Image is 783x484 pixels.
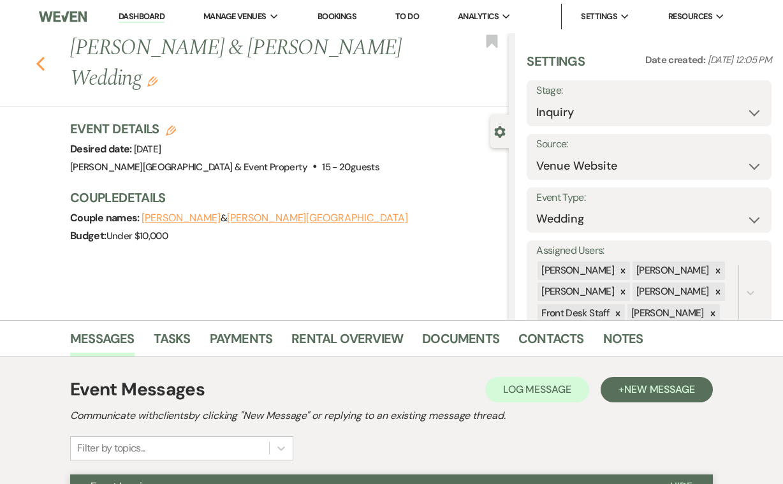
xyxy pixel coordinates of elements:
span: New Message [624,383,695,396]
span: [DATE] 12:05 PM [708,54,772,66]
button: Close lead details [494,125,506,137]
a: Messages [70,328,135,356]
h2: Communicate with clients by clicking "New Message" or replying to an existing message thread. [70,408,713,423]
button: [PERSON_NAME] [142,213,221,223]
h1: Event Messages [70,376,205,403]
div: Front Desk Staff [538,304,611,323]
div: [PERSON_NAME] [538,282,616,301]
span: Budget: [70,229,106,242]
span: 15 - 20 guests [322,161,379,173]
button: Edit [147,75,157,87]
h3: Event Details [70,120,379,138]
div: [PERSON_NAME] [633,261,711,280]
span: Analytics [458,10,499,23]
a: Dashboard [119,11,165,23]
span: Resources [668,10,712,23]
div: [PERSON_NAME] [633,282,711,301]
span: Under $10,000 [106,230,168,242]
label: Stage: [536,82,762,100]
span: [DATE] [134,143,161,156]
a: Payments [210,328,273,356]
a: Documents [422,328,499,356]
div: [PERSON_NAME] [538,261,616,280]
a: Bookings [318,11,357,22]
h3: Settings [527,52,585,80]
div: [PERSON_NAME] [627,304,706,323]
a: Rental Overview [291,328,403,356]
a: Notes [603,328,643,356]
img: Weven Logo [39,3,86,30]
span: & [142,212,408,224]
a: Contacts [518,328,584,356]
h3: Couple Details [70,189,496,207]
span: Desired date: [70,142,134,156]
button: Log Message [485,377,589,402]
span: Couple names: [70,211,142,224]
a: To Do [395,11,419,22]
button: [PERSON_NAME][GEOGRAPHIC_DATA] [227,213,408,223]
label: Assigned Users: [536,242,762,260]
span: Settings [581,10,617,23]
div: Filter by topics... [77,441,145,456]
span: Date created: [645,54,708,66]
h1: [PERSON_NAME] & [PERSON_NAME] Wedding [70,33,416,94]
button: +New Message [601,377,713,402]
label: Source: [536,135,762,154]
span: Manage Venues [203,10,267,23]
a: Tasks [154,328,191,356]
label: Event Type: [536,189,762,207]
span: [PERSON_NAME][GEOGRAPHIC_DATA] & Event Property [70,161,307,173]
span: Log Message [503,383,571,396]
